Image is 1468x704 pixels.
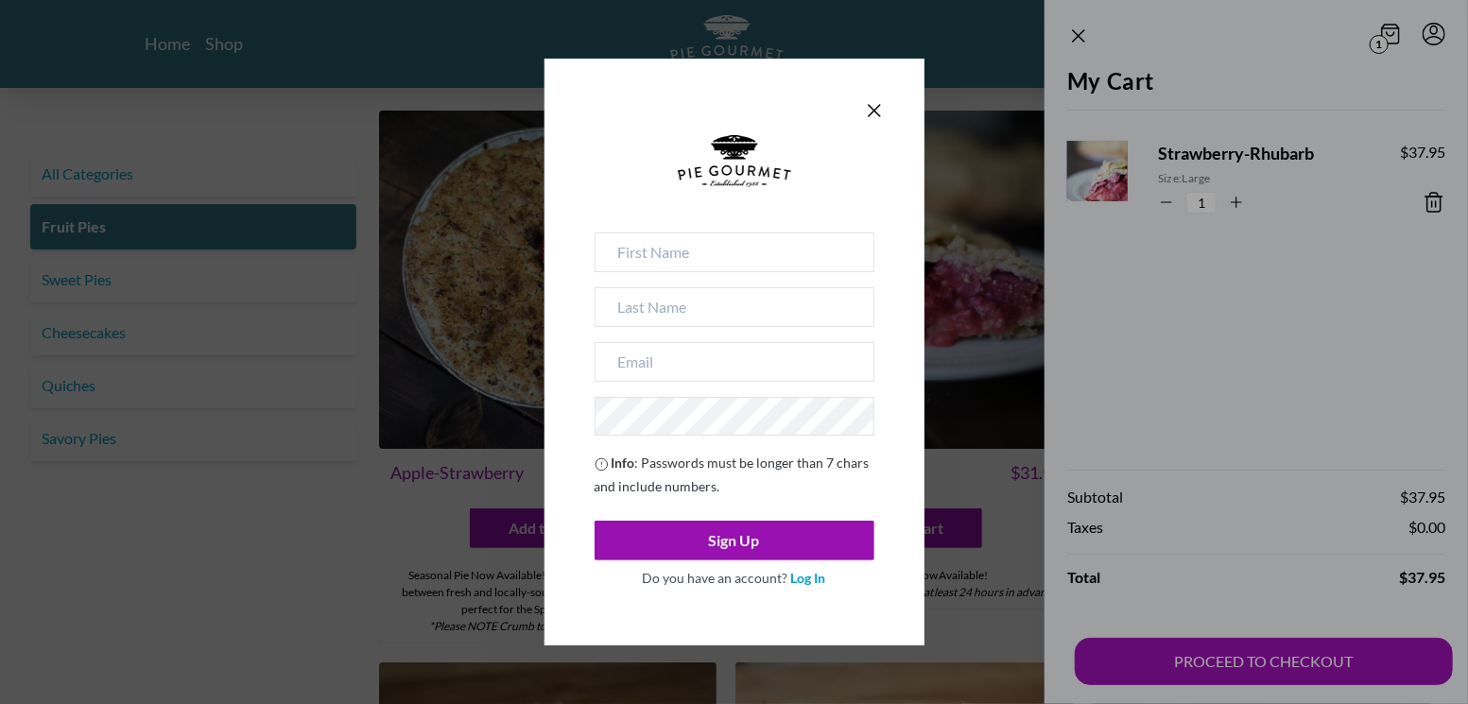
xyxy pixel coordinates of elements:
[595,342,874,382] input: Email
[612,455,635,471] strong: Info
[791,570,826,586] a: Log In
[595,287,874,327] input: Last Name
[643,570,788,586] span: Do you have an account?
[595,521,874,560] button: Sign Up
[595,232,874,272] input: First Name
[595,455,870,494] span: : Passwords must be longer than 7 chars and include numbers.
[863,99,886,122] button: Close panel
